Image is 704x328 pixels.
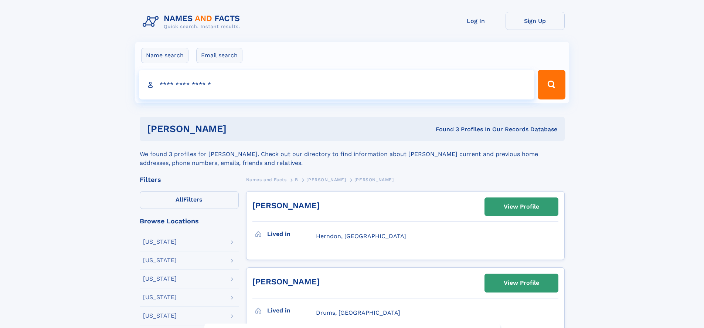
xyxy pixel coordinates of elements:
[140,191,239,209] label: Filters
[316,233,406,240] span: Herndon, [GEOGRAPHIC_DATA]
[316,309,400,316] span: Drums, [GEOGRAPHIC_DATA]
[140,176,239,183] div: Filters
[446,12,506,30] a: Log In
[331,125,557,133] div: Found 3 Profiles In Our Records Database
[143,313,177,319] div: [US_STATE]
[504,274,539,291] div: View Profile
[196,48,242,63] label: Email search
[143,276,177,282] div: [US_STATE]
[252,201,320,210] a: [PERSON_NAME]
[538,70,565,99] button: Search Button
[267,228,316,240] h3: Lived in
[139,70,535,99] input: search input
[143,294,177,300] div: [US_STATE]
[143,257,177,263] div: [US_STATE]
[140,141,565,168] div: We found 3 profiles for [PERSON_NAME]. Check out our directory to find information about [PERSON_...
[485,274,558,292] a: View Profile
[147,124,331,133] h1: [PERSON_NAME]
[504,198,539,215] div: View Profile
[485,198,558,216] a: View Profile
[176,196,183,203] span: All
[143,239,177,245] div: [US_STATE]
[306,175,346,184] a: [PERSON_NAME]
[246,175,287,184] a: Names and Facts
[140,12,246,32] img: Logo Names and Facts
[140,218,239,224] div: Browse Locations
[506,12,565,30] a: Sign Up
[306,177,346,182] span: [PERSON_NAME]
[141,48,188,63] label: Name search
[354,177,394,182] span: [PERSON_NAME]
[295,175,298,184] a: B
[267,304,316,317] h3: Lived in
[295,177,298,182] span: B
[252,277,320,286] a: [PERSON_NAME]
